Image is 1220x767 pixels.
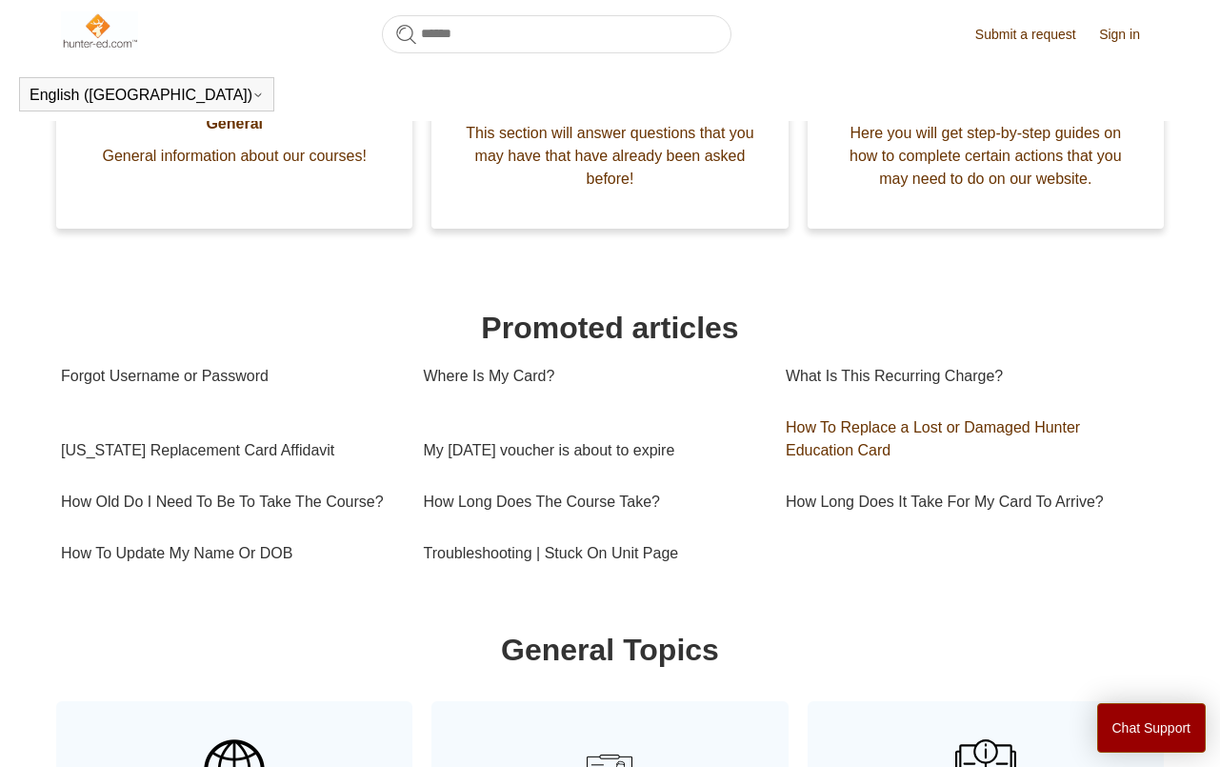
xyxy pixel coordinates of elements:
span: General information about our courses! [85,145,384,168]
a: My [DATE] voucher is about to expire [424,425,757,476]
span: General [85,112,384,135]
a: How To Replace a Lost or Damaged Hunter Education Card [786,402,1148,476]
a: Sign in [1099,25,1159,45]
h1: Promoted articles [61,305,1159,351]
img: Hunter-Ed Help Center home page [61,11,138,50]
a: General General information about our courses! [56,42,412,229]
span: Here you will get step-by-step guides on how to complete certain actions that you may need to do ... [836,122,1135,191]
a: Submit a request [975,25,1095,45]
span: This section will answer questions that you may have that have already been asked before! [460,122,759,191]
a: How Long Does It Take For My Card To Arrive? [786,476,1148,528]
a: How Old Do I Need To Be To Take The Course? [61,476,394,528]
a: Troubleshooting | Stuck On Unit Page [424,528,757,579]
a: Step-by-Step Here you will get step-by-step guides on how to complete certain actions that you ma... [808,42,1164,229]
h1: General Topics [61,627,1159,673]
a: [US_STATE] Replacement Card Affidavit [61,425,394,476]
a: Forgot Username or Password [61,351,394,402]
a: What Is This Recurring Charge? [786,351,1148,402]
button: Chat Support [1097,703,1207,753]
button: English ([GEOGRAPHIC_DATA]) [30,87,264,104]
input: Search [382,15,731,53]
a: FAQ This section will answer questions that you may have that have already been asked before! [431,42,788,229]
a: Where Is My Card? [424,351,757,402]
a: How Long Does The Course Take? [424,476,757,528]
a: How To Update My Name Or DOB [61,528,394,579]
